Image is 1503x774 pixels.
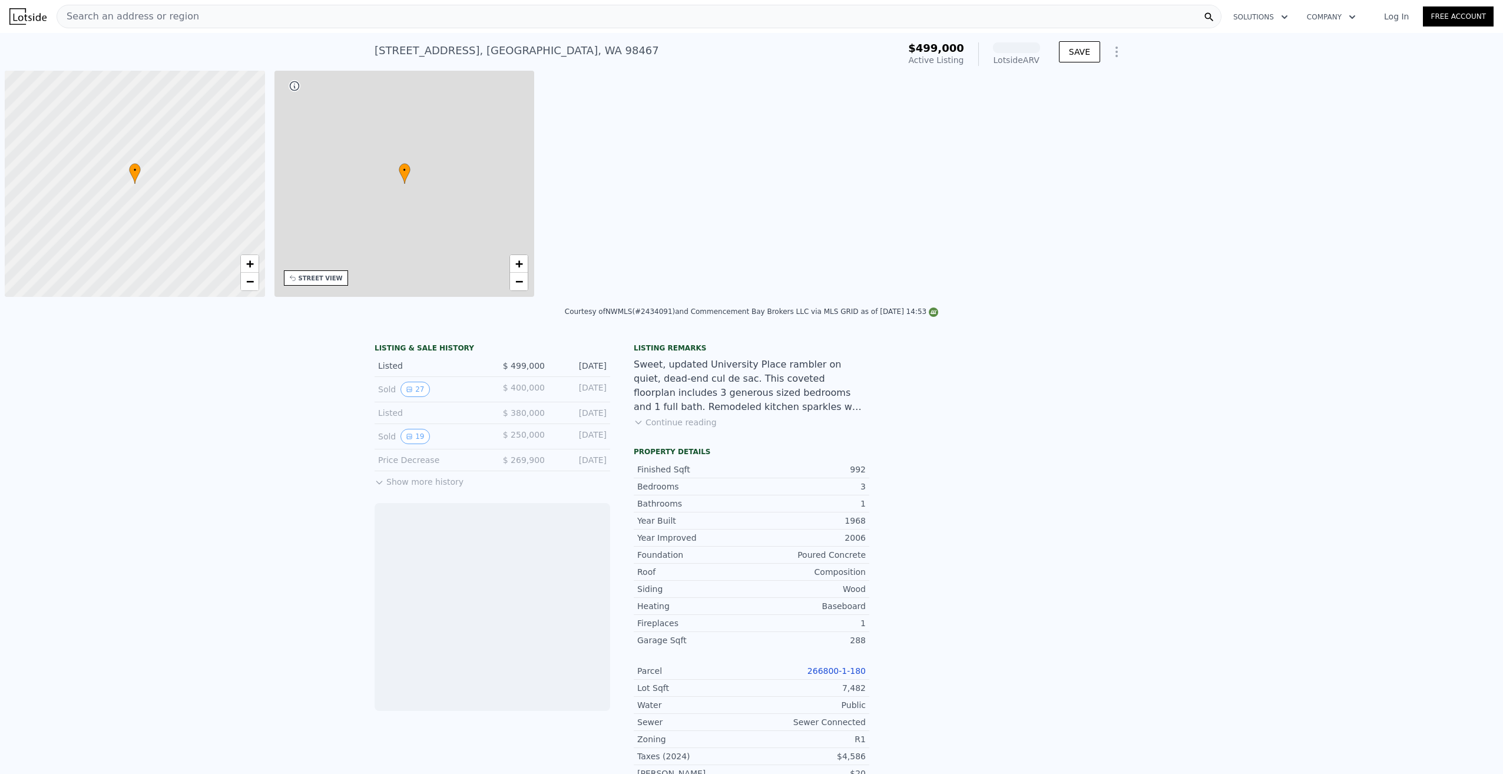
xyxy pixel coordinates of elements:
div: LISTING & SALE HISTORY [375,343,610,355]
div: 2006 [751,532,866,544]
div: R1 [751,733,866,745]
button: Show Options [1105,40,1128,64]
a: Zoom in [510,255,528,273]
span: $ 380,000 [503,408,545,418]
div: 992 [751,464,866,475]
div: • [129,163,141,184]
div: Baseboard [751,600,866,612]
div: Taxes (2024) [637,750,751,762]
a: Zoom in [241,255,259,273]
span: $ 400,000 [503,383,545,392]
div: Bedrooms [637,481,751,492]
div: 1 [751,498,866,510]
div: [DATE] [554,454,607,466]
div: Year Improved [637,532,751,544]
div: Heating [637,600,751,612]
div: Finished Sqft [637,464,751,475]
a: Free Account [1423,6,1494,27]
a: Log In [1370,11,1423,22]
span: − [246,274,253,289]
span: $ 250,000 [503,430,545,439]
div: Garage Sqft [637,634,751,646]
div: Courtesy of NWMLS (#2434091) and Commencement Bay Brokers LLC via MLS GRID as of [DATE] 14:53 [565,307,938,316]
span: • [399,165,410,176]
div: Water [637,699,751,711]
div: Sold [378,429,483,444]
div: [DATE] [554,407,607,419]
div: Sweet, updated University Place rambler on quiet, dead-end cul de sac. This coveted floorplan inc... [634,358,869,414]
div: Siding [637,583,751,595]
div: Listing remarks [634,343,869,353]
span: $ 499,000 [503,361,545,371]
span: Search an address or region [57,9,199,24]
div: Foundation [637,549,751,561]
button: View historical data [400,382,429,397]
div: Public [751,699,866,711]
img: NWMLS Logo [929,307,938,317]
div: Poured Concrete [751,549,866,561]
span: $ 269,900 [503,455,545,465]
img: Lotside [9,8,47,25]
span: + [246,256,253,271]
div: [STREET_ADDRESS] , [GEOGRAPHIC_DATA] , WA 98467 [375,42,659,59]
div: Lotside ARV [993,54,1040,66]
a: Zoom out [241,273,259,290]
div: Listed [378,360,483,372]
div: [DATE] [554,382,607,397]
span: + [515,256,523,271]
button: Company [1297,6,1365,28]
div: Roof [637,566,751,578]
div: 3 [751,481,866,492]
div: Bathrooms [637,498,751,510]
div: $4,586 [751,750,866,762]
button: Continue reading [634,416,717,428]
div: Composition [751,566,866,578]
div: Fireplaces [637,617,751,629]
div: Parcel [637,665,751,677]
div: 1968 [751,515,866,527]
a: Zoom out [510,273,528,290]
button: View historical data [400,429,429,444]
span: − [515,274,523,289]
div: • [399,163,410,184]
div: Property details [634,447,869,457]
div: 7,482 [751,682,866,694]
span: Active Listing [909,55,964,65]
div: Wood [751,583,866,595]
div: Sewer [637,716,751,728]
div: Lot Sqft [637,682,751,694]
div: Price Decrease [378,454,483,466]
div: Sold [378,382,483,397]
div: Year Built [637,515,751,527]
span: • [129,165,141,176]
div: 288 [751,634,866,646]
button: Show more history [375,471,464,488]
button: Solutions [1224,6,1297,28]
div: [DATE] [554,429,607,444]
div: Sewer Connected [751,716,866,728]
div: 1 [751,617,866,629]
button: SAVE [1059,41,1100,62]
img: Lotside [992,707,1029,745]
div: [DATE] [554,360,607,372]
span: $499,000 [908,42,964,54]
a: 266800-1-180 [807,666,866,676]
div: Listed [378,407,483,419]
div: STREET VIEW [299,274,343,283]
div: Zoning [637,733,751,745]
